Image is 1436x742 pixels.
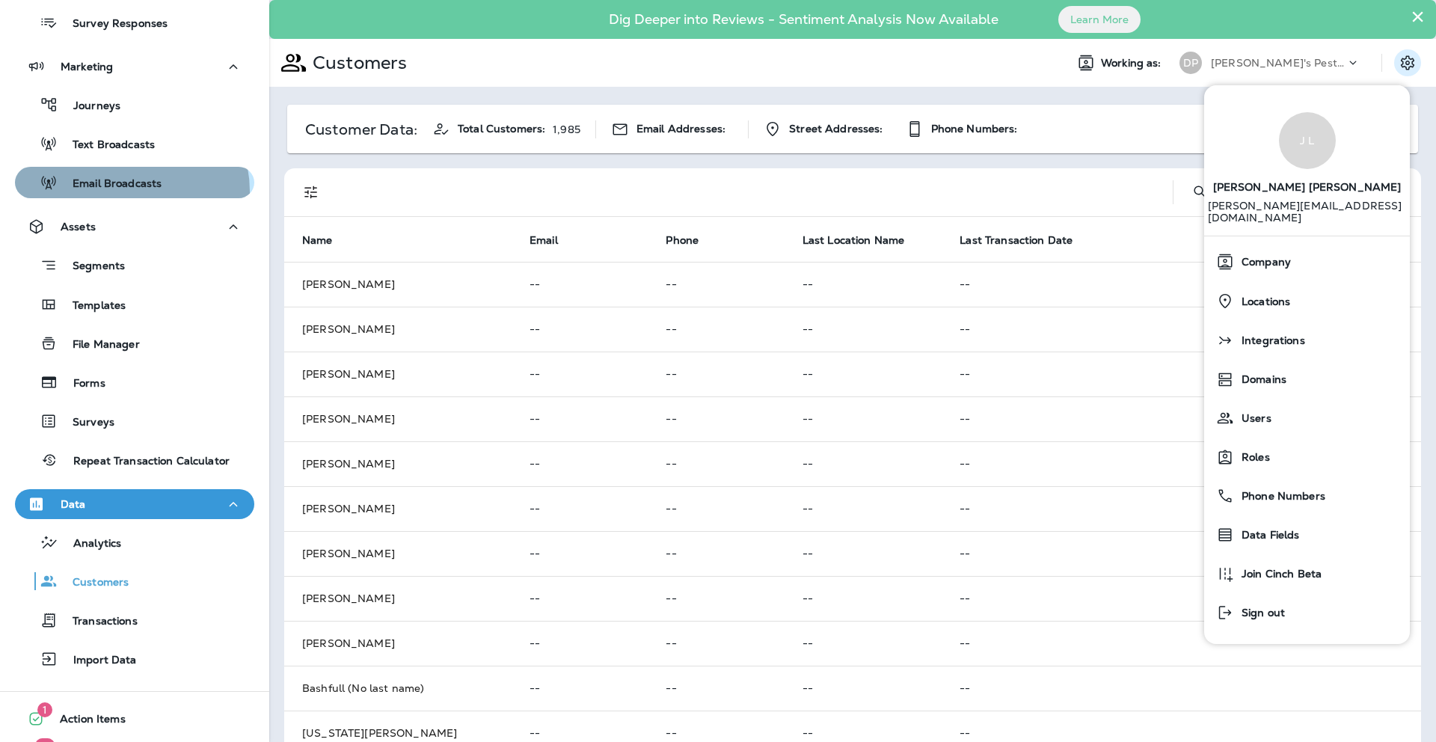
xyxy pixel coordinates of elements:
[960,233,1092,247] span: Last Transaction Date
[530,233,577,247] span: Email
[803,727,924,739] p: --
[666,323,766,335] p: --
[1210,247,1404,277] a: Company
[530,503,630,515] p: --
[1204,321,1410,360] button: Integrations
[530,368,630,380] p: --
[1210,286,1404,316] a: Locations
[803,323,924,335] p: --
[960,727,1403,739] p: --
[58,615,138,629] p: Transactions
[1234,412,1271,425] span: Users
[307,52,407,74] p: Customers
[1208,200,1407,236] p: [PERSON_NAME][EMAIL_ADDRESS][DOMAIN_NAME]
[284,307,512,352] td: [PERSON_NAME]
[1234,334,1305,347] span: Integrations
[666,682,766,694] p: --
[15,565,254,597] button: Customers
[15,643,254,675] button: Import Data
[1210,481,1404,511] a: Phone Numbers
[1204,476,1410,515] button: Phone Numbers
[553,123,580,135] p: 1,985
[1234,295,1290,308] span: Locations
[1411,4,1425,28] button: Close
[1211,57,1346,69] p: [PERSON_NAME]'s Pest Control
[58,455,230,469] p: Repeat Transaction Calculator
[530,413,630,425] p: --
[666,503,766,515] p: --
[296,177,326,207] button: Filters
[284,262,512,307] td: [PERSON_NAME]
[1394,49,1421,76] button: Settings
[1234,529,1300,542] span: Data Fields
[61,61,113,73] p: Marketing
[960,682,1403,694] p: --
[15,212,254,242] button: Assets
[666,458,766,470] p: --
[15,328,254,359] button: File Manager
[960,278,1403,290] p: --
[666,592,766,604] p: --
[15,167,254,198] button: Email Broadcasts
[15,249,254,281] button: Segments
[58,416,114,430] p: Surveys
[960,234,1073,247] span: Last Transaction Date
[284,621,512,666] td: [PERSON_NAME]
[960,368,1403,380] p: --
[58,654,137,668] p: Import Data
[305,123,417,135] p: Customer Data:
[58,576,129,590] p: Customers
[666,234,699,247] span: Phone
[666,368,766,380] p: --
[37,702,52,717] span: 1
[15,89,254,120] button: Journeys
[1204,360,1410,399] button: Domains
[666,233,718,247] span: Phone
[284,666,512,711] td: Bashfull (No last name)
[803,458,924,470] p: --
[1210,325,1404,355] a: Integrations
[61,498,86,510] p: Data
[530,592,630,604] p: --
[803,637,924,649] p: --
[666,278,766,290] p: --
[58,99,120,114] p: Journeys
[1210,520,1404,550] a: Data Fields
[15,604,254,636] button: Transactions
[302,234,333,247] span: Name
[58,537,121,551] p: Analytics
[458,123,545,135] span: Total Customers:
[803,548,924,559] p: --
[931,123,1018,135] span: Phone Numbers:
[58,377,105,391] p: Forms
[1234,373,1286,386] span: Domains
[960,413,1403,425] p: --
[58,338,140,352] p: File Manager
[530,727,630,739] p: --
[530,234,558,247] span: Email
[1204,554,1410,593] button: Join Cinch Beta
[58,177,162,191] p: Email Broadcasts
[666,727,766,739] p: --
[15,128,254,159] button: Text Broadcasts
[1204,399,1410,438] button: Users
[530,458,630,470] p: --
[284,576,512,621] td: [PERSON_NAME]
[284,396,512,441] td: [PERSON_NAME]
[15,704,254,734] button: 1Action Items
[1204,515,1410,554] button: Data Fields
[284,486,512,531] td: [PERSON_NAME]
[284,352,512,396] td: [PERSON_NAME]
[284,531,512,576] td: [PERSON_NAME]
[58,299,126,313] p: Templates
[1179,52,1202,74] div: DP
[302,233,352,247] span: Name
[45,713,126,731] span: Action Items
[803,592,924,604] p: --
[666,413,766,425] p: --
[1234,607,1285,619] span: Sign out
[15,7,254,38] button: Survey Responses
[1213,169,1402,200] span: [PERSON_NAME] [PERSON_NAME]
[803,234,905,247] span: Last Location Name
[530,682,630,694] p: --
